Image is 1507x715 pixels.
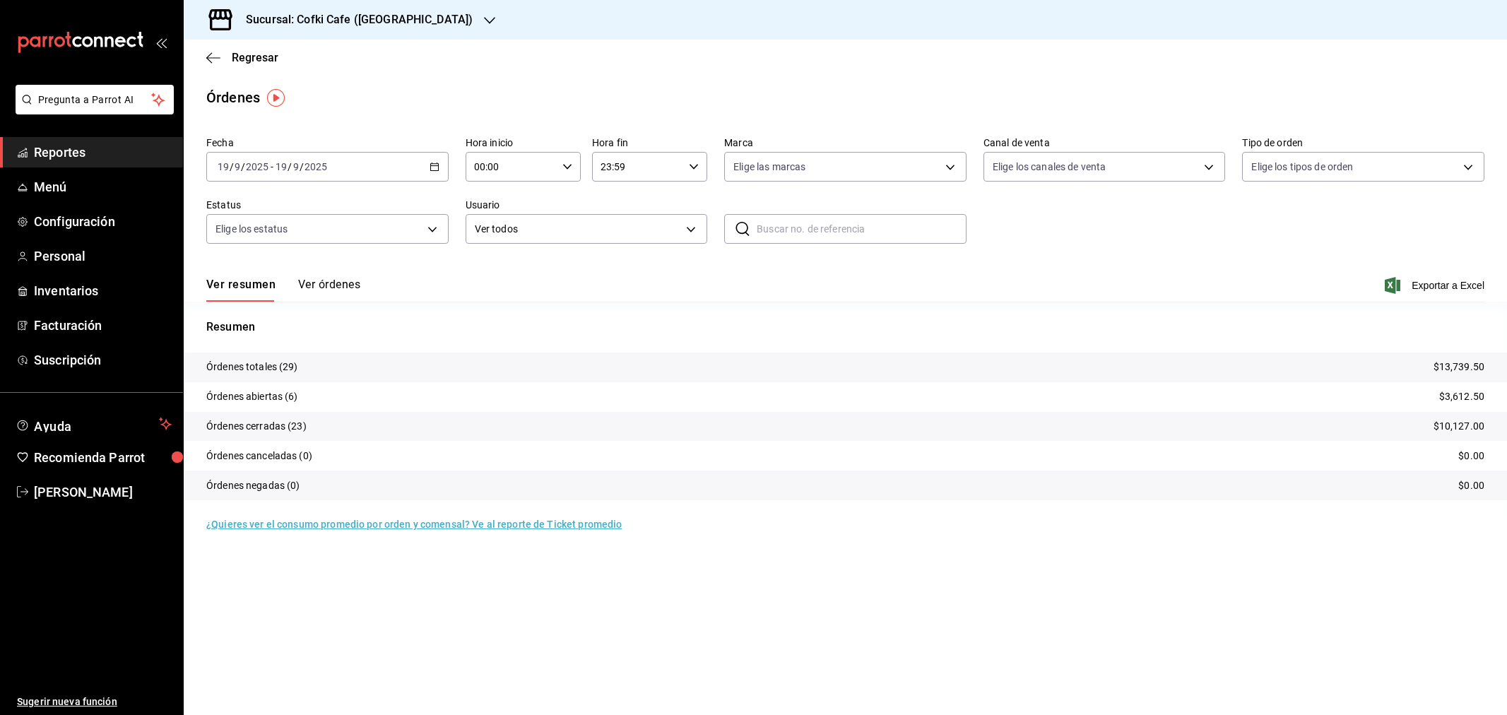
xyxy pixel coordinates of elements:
div: Órdenes [206,87,260,108]
button: Regresar [206,51,278,64]
button: open_drawer_menu [155,37,167,48]
span: Ver todos [475,222,682,237]
input: -- [234,161,241,172]
span: Inventarios [34,281,172,300]
p: Resumen [206,319,1484,336]
button: Ver resumen [206,278,276,302]
p: $3,612.50 [1439,389,1484,404]
span: / [288,161,292,172]
h3: Sucursal: Cofki Cafe ([GEOGRAPHIC_DATA]) [235,11,473,28]
input: -- [217,161,230,172]
label: Fecha [206,138,449,148]
p: $0.00 [1458,478,1484,493]
span: Ayuda [34,415,153,432]
p: $10,127.00 [1434,419,1484,434]
span: Elige los estatus [215,222,288,236]
span: Regresar [232,51,278,64]
p: Órdenes canceladas (0) [206,449,312,463]
span: Sugerir nueva función [17,695,172,709]
span: Facturación [34,316,172,335]
span: Personal [34,247,172,266]
label: Usuario [466,200,708,210]
a: Pregunta a Parrot AI [10,102,174,117]
p: Órdenes totales (29) [206,360,298,374]
p: Órdenes abiertas (6) [206,389,298,404]
input: -- [275,161,288,172]
input: -- [292,161,300,172]
button: Ver órdenes [298,278,360,302]
label: Marca [724,138,967,148]
label: Hora inicio [466,138,581,148]
span: Elige los tipos de orden [1251,160,1353,174]
input: ---- [245,161,269,172]
a: ¿Quieres ver el consumo promedio por orden y comensal? Ve al reporte de Ticket promedio [206,519,622,530]
span: Elige los canales de venta [993,160,1106,174]
span: - [271,161,273,172]
span: Configuración [34,212,172,231]
span: Reportes [34,143,172,162]
label: Hora fin [592,138,707,148]
span: / [300,161,304,172]
span: Elige las marcas [733,160,805,174]
button: Pregunta a Parrot AI [16,85,174,114]
span: / [230,161,234,172]
span: Suscripción [34,350,172,370]
input: Buscar no. de referencia [757,215,967,243]
p: Órdenes negadas (0) [206,478,300,493]
img: Tooltip marker [267,89,285,107]
label: Canal de venta [983,138,1226,148]
span: Menú [34,177,172,196]
span: / [241,161,245,172]
span: Recomienda Parrot [34,448,172,467]
span: [PERSON_NAME] [34,483,172,502]
label: Estatus [206,200,449,210]
button: Exportar a Excel [1388,277,1484,294]
div: navigation tabs [206,278,360,302]
p: Órdenes cerradas (23) [206,419,307,434]
p: $0.00 [1458,449,1484,463]
p: $13,739.50 [1434,360,1484,374]
span: Pregunta a Parrot AI [38,93,152,107]
label: Tipo de orden [1242,138,1484,148]
input: ---- [304,161,328,172]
